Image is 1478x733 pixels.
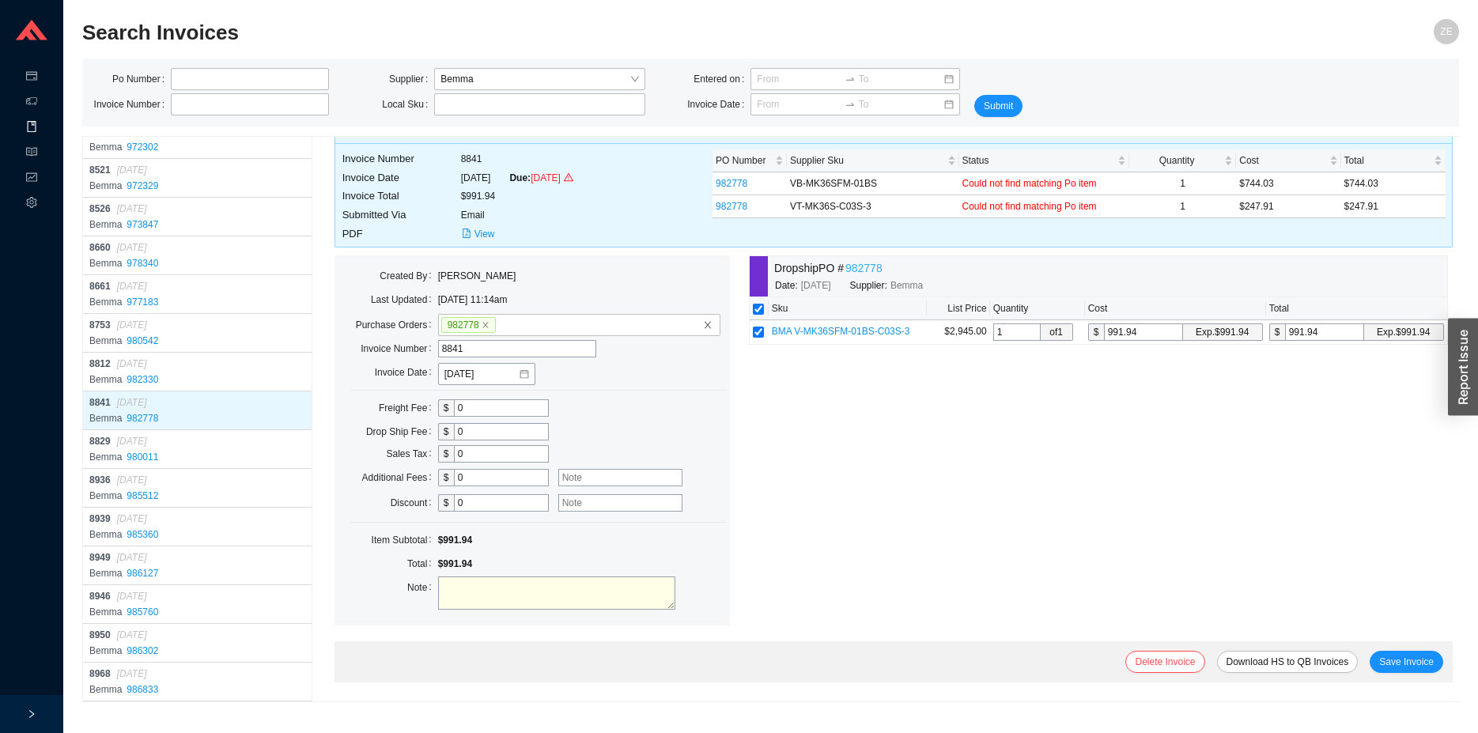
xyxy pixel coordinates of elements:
div: Exp. $991.94 [1377,324,1430,340]
span: [DATE] [117,319,147,331]
div: $ [1269,323,1285,341]
label: Sales Tax [387,443,438,465]
span: Bemma [89,180,122,191]
a: 982778 [127,413,158,424]
span: [DATE] [117,668,147,679]
td: Email [460,206,574,225]
td: $247.91 [1341,195,1446,218]
span: Bemma [89,142,122,153]
label: Discount [391,492,438,514]
a: 982778 [716,201,747,212]
td: PDF [342,225,460,244]
td: $744.03 [1236,172,1340,195]
div: Could not find matching Po item [962,198,1126,214]
div: Could not find matching Po item [962,176,1126,191]
label: Drop Ship Fee [366,421,438,443]
span: [DATE] [117,203,147,214]
td: Invoice Date [342,168,460,187]
span: $991.94 [438,558,472,569]
input: To [859,71,943,87]
a: 977183 [127,297,158,308]
span: 8949 [89,552,111,563]
span: [DATE] [117,474,147,486]
div: $ [438,445,454,463]
a: 973847 [127,219,158,230]
span: Bemma [89,335,122,346]
span: 8936 [89,474,111,486]
th: Quantity [990,297,1085,320]
label: Invoice Number [361,338,437,360]
span: 8753 [89,319,111,331]
a: 980011 [127,452,158,463]
a: 8841[DATE]Bemma982778 [83,391,312,430]
td: Submitted Via [342,206,460,225]
div: $ [438,399,454,417]
th: Total [1266,297,1447,320]
a: 985760 [127,606,158,618]
a: 8812[DATE]Bemma982330 [83,353,312,391]
span: close [482,321,490,329]
a: 8946[DATE]Bemma985760 [83,585,312,624]
span: right [27,709,36,719]
span: 8950 [89,629,111,640]
span: Bemma [89,413,122,424]
th: List Price [927,297,990,320]
span: [DATE] [531,172,573,183]
th: Status sortable [959,149,1129,172]
input: From [757,71,841,87]
th: Sku [769,297,927,320]
input: Note [558,469,682,486]
a: 978340 [127,258,158,269]
td: 1 [1129,172,1236,195]
button: Download HS to QB Invoices [1217,651,1359,673]
h2: Search Invoices [82,19,1115,47]
span: [DATE] [117,591,147,602]
span: 8526 [89,203,111,214]
span: 8968 [89,668,111,679]
label: Supplier [389,68,434,90]
span: BMA V-MK36SFM-01BS-C03S-3 [772,326,910,337]
input: To [859,96,943,112]
div: $ [1088,323,1104,341]
a: 8521[DATE]Bemma972329 [83,159,312,198]
div: [PERSON_NAME] [438,268,564,284]
span: View [474,226,495,242]
span: swap-right [845,99,856,110]
span: [DATE] [117,242,147,253]
span: 8841 [89,397,111,408]
label: Freight Fee [379,397,438,419]
span: Bemma [890,278,923,293]
span: read [26,141,37,166]
td: $991.94 [460,187,574,206]
button: file-pdfView [461,225,496,243]
span: 8946 [89,591,111,602]
a: 8526[DATE]Bemma973847 [83,198,312,236]
a: 986127 [127,568,158,579]
a: 8936[DATE]Bemma985512 [83,469,312,508]
span: Cost [1239,153,1325,168]
span: 982778 [441,317,496,333]
span: credit-card [26,65,37,90]
input: 982778closeclose [497,316,508,334]
span: Bemma [89,568,122,579]
td: 8841 [460,149,574,168]
a: 986302 [127,645,158,656]
label: Invoice Date [375,361,438,384]
span: [DATE] [117,358,147,369]
div: Date: Supplier: [775,278,989,293]
span: 8661 [89,281,111,292]
span: fund [26,166,37,191]
span: warning [564,172,573,182]
span: 8939 [89,513,111,524]
span: Total [1344,153,1431,168]
a: 8950[DATE]Bemma986302 [83,624,312,663]
span: [DATE] [117,629,147,640]
td: $247.91 [1236,195,1340,218]
label: Last Updated [371,289,438,311]
div: Exp. $991.94 [1196,324,1249,340]
span: 8812 [89,358,111,369]
span: Quantity [1132,153,1221,168]
span: to [845,99,856,110]
span: Bemma [89,606,122,618]
th: Cost [1085,297,1266,320]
